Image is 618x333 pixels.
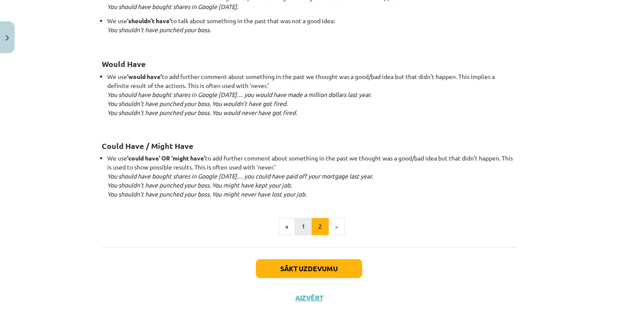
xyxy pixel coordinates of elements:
[107,16,516,43] p: We use to talk about something in the past that was not a good idea:
[295,218,312,235] button: 1
[107,109,297,116] em: You shouldn’t have punched your boss. You would never have got fired.
[312,218,329,235] button: 2
[279,218,295,235] button: «
[107,172,373,180] em: You should have bought shares in Google [DATE]… you could have paid off your mortgage last year.
[107,100,288,107] em: You shouldn’t have punched your boss. You wouldn’t have got fired.
[102,59,146,69] strong: Would Have
[107,190,306,198] em: You shouldn’t have punched your boss. You might never have lost your job.
[107,3,238,10] em: You should have bought shares in Google [DATE].
[127,73,162,80] strong: ‘would have’
[127,154,205,162] strong: ‘could have’ OR ‘might have’
[127,17,171,24] strong: ‘shouldn’t have’
[107,181,292,189] em: You shouldn’t have punched your boss. You might have kept your job.
[102,141,194,151] strong: Could Have / Might Have
[256,259,362,278] button: Sākt uzdevumu
[107,26,211,33] em: You shouldn’t have punched your boss.
[107,154,516,199] li: We use to add further comment about something in the past we thought was a good/bad idea but that...
[107,72,516,126] li: We use to add further comment about something in the past we thought was a good/bad idea but that...
[293,294,325,302] button: Aizvērt
[102,218,516,235] nav: Page navigation example
[6,35,9,41] img: icon-close-lesson-0947bae3869378f0d4975bcd49f059093ad1ed9edebbc8119c70593378902aed.svg
[107,91,371,98] em: You should have bought shares in Google [DATE]… you would have made a million dollars last year.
